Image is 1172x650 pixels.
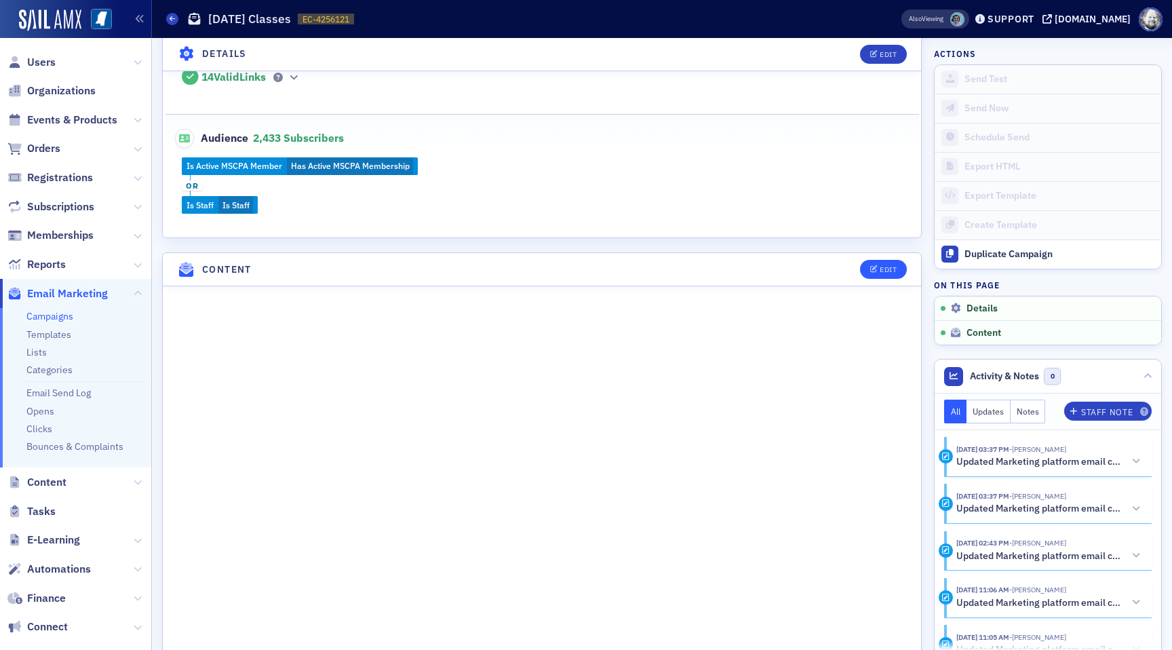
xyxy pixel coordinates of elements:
[27,533,80,548] span: E-Learning
[7,170,93,185] a: Registrations
[27,619,68,634] span: Connect
[956,503,1125,515] h5: Updated Marketing platform email campaign: [DATE] Classes
[27,475,66,490] span: Content
[1139,7,1163,31] span: Profile
[27,228,94,243] span: Memberships
[27,199,94,214] span: Subscriptions
[1064,402,1152,421] button: Staff Note
[964,161,1154,173] div: Export HTML
[27,170,93,185] span: Registrations
[880,266,897,273] div: Edit
[1009,538,1066,548] span: Rachel Shirley
[27,83,96,98] span: Organizations
[202,47,247,62] h4: Details
[956,455,1142,469] button: Updated Marketing platform email campaign: [DATE] Classes
[175,129,249,148] span: Audience
[7,55,56,70] a: Users
[956,538,1009,548] time: 8/28/2025 02:43 PM
[1044,368,1061,385] span: 0
[27,286,108,301] span: Email Marketing
[27,257,66,272] span: Reports
[956,502,1142,516] button: Updated Marketing platform email campaign: [DATE] Classes
[26,346,47,358] a: Lists
[1009,444,1066,454] span: Rachel Shirley
[1009,491,1066,501] span: Rachel Shirley
[964,248,1154,261] div: Duplicate Campaign
[1009,585,1066,594] span: Rachel Shirley
[939,543,953,558] div: Activity
[202,263,252,277] h4: Content
[964,190,1154,202] div: Export Template
[7,199,94,214] a: Subscriptions
[7,533,80,548] a: E-Learning
[81,9,112,32] a: View Homepage
[253,131,344,145] span: 2,433 Subscribers
[1042,14,1135,24] button: [DOMAIN_NAME]
[880,51,897,58] div: Edit
[19,9,81,31] img: SailAMX
[7,475,66,490] a: Content
[956,456,1125,468] h5: Updated Marketing platform email campaign: [DATE] Classes
[26,310,73,322] a: Campaigns
[956,491,1009,501] time: 8/28/2025 03:37 PM
[964,102,1154,115] div: Send Now
[7,228,94,243] a: Memberships
[964,219,1154,231] div: Create Template
[27,141,60,156] span: Orders
[860,260,907,279] button: Edit
[27,55,56,70] span: Users
[956,632,1009,642] time: 8/28/2025 11:05 AM
[7,591,66,606] a: Finance
[26,328,71,341] a: Templates
[939,449,953,463] div: Activity
[201,71,266,84] span: 14 Valid Links
[7,83,96,98] a: Organizations
[966,327,1001,339] span: Content
[964,73,1154,85] div: Send Test
[966,303,998,315] span: Details
[956,596,1142,610] button: Updated Marketing platform email campaign: [DATE] Classes
[966,400,1011,423] button: Updates
[944,400,967,423] button: All
[7,504,56,519] a: Tasks
[909,14,943,24] span: Viewing
[27,591,66,606] span: Finance
[91,9,112,30] img: SailAMX
[27,504,56,519] span: Tasks
[956,444,1009,454] time: 8/28/2025 03:37 PM
[939,497,953,511] div: Activity
[964,132,1154,144] div: Schedule Send
[939,590,953,605] div: Activity
[26,405,54,417] a: Opens
[27,562,91,577] span: Automations
[956,585,1009,594] time: 8/28/2025 11:06 AM
[26,364,73,376] a: Categories
[1011,400,1046,423] button: Notes
[7,141,60,156] a: Orders
[970,369,1039,383] span: Activity & Notes
[950,12,964,26] span: Rachel Shirley
[208,11,291,27] h1: [DATE] Classes
[7,562,91,577] a: Automations
[956,549,1142,563] button: Updated Marketing platform email campaign: [DATE] Classes
[934,47,976,60] h4: Actions
[1009,632,1066,642] span: Rachel Shirley
[988,13,1034,25] div: Support
[956,550,1125,562] h5: Updated Marketing platform email campaign: [DATE] Classes
[26,387,91,399] a: Email Send Log
[860,45,907,64] button: Edit
[26,440,123,453] a: Bounces & Complaints
[7,619,68,634] a: Connect
[302,14,349,25] span: EC-4256121
[1055,13,1131,25] div: [DOMAIN_NAME]
[909,14,922,23] div: Also
[934,279,1162,291] h4: On this page
[7,257,66,272] a: Reports
[7,286,108,301] a: Email Marketing
[935,240,1161,269] button: Duplicate Campaign
[7,113,117,128] a: Events & Products
[26,423,52,435] a: Clicks
[27,113,117,128] span: Events & Products
[956,597,1125,609] h5: Updated Marketing platform email campaign: [DATE] Classes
